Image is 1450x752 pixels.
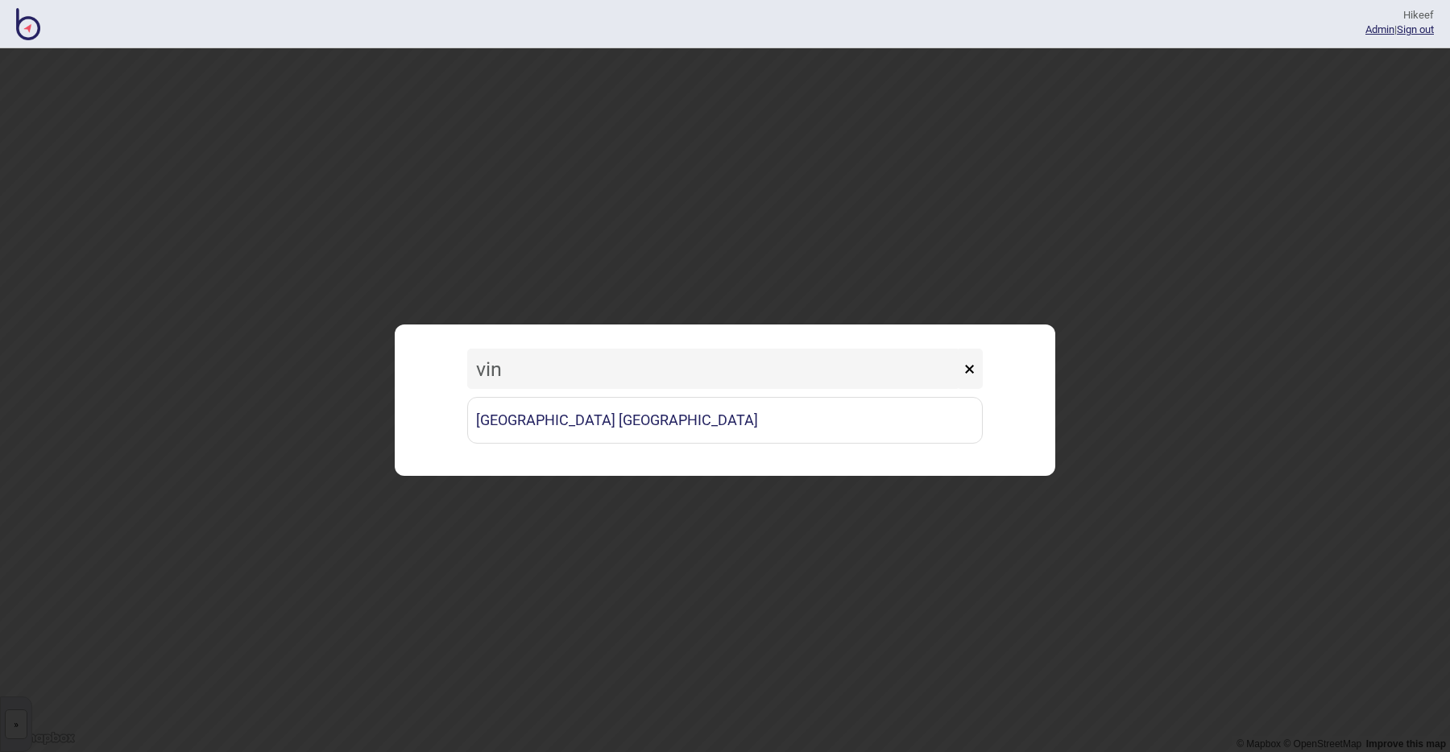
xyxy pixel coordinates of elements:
[16,8,40,40] img: BindiMaps CMS
[1397,23,1434,35] button: Sign out
[467,397,983,444] a: [GEOGRAPHIC_DATA] [GEOGRAPHIC_DATA]
[1365,8,1434,23] div: Hi keef
[1365,23,1394,35] a: Admin
[467,349,960,389] input: Search locations by tag + name
[1365,23,1397,35] span: |
[956,349,983,389] button: ×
